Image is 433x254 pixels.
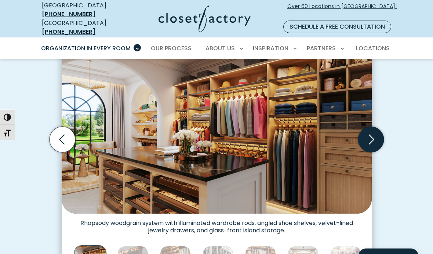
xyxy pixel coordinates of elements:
[41,44,131,52] span: Organization in Every Room
[42,1,122,19] div: [GEOGRAPHIC_DATA]
[42,28,95,36] a: [PHONE_NUMBER]
[36,38,397,59] nav: Primary Menu
[355,124,387,155] button: Next slide
[42,10,95,18] a: [PHONE_NUMBER]
[205,44,235,52] span: About Us
[287,3,397,18] span: Over 60 Locations in [GEOGRAPHIC_DATA]!
[253,44,288,52] span: Inspiration
[42,19,122,36] div: [GEOGRAPHIC_DATA]
[356,44,390,52] span: Locations
[151,44,192,52] span: Our Process
[62,214,372,234] figcaption: Rhapsody woodgrain system with illuminated wardrobe rods, angled shoe shelves, velvet-lined jewel...
[307,44,336,52] span: Partners
[159,6,251,32] img: Closet Factory Logo
[62,45,372,214] img: Custom dressing room Rhapsody woodgrain system with illuminated wardrobe rods, angled shoe shelve...
[283,21,391,33] a: Schedule a Free Consultation
[47,124,78,155] button: Previous slide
